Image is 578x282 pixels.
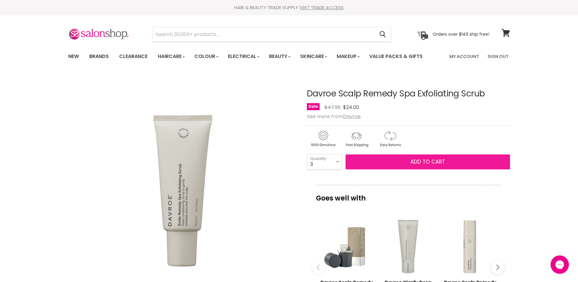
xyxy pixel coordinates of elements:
p: Goes well with [316,185,501,205]
form: Product [152,27,391,42]
a: Value Packs & Gifts [365,50,427,63]
a: My Account [446,50,483,63]
button: Search [375,27,391,42]
p: Orders over $149 ship free! [433,31,489,37]
a: Makeup [332,50,363,63]
a: Clearance [115,50,152,63]
span: $24.00 [343,104,359,111]
a: Haircare [153,50,189,63]
span: Add to cart [410,158,445,165]
img: shipping.gif [340,129,373,148]
a: New [64,50,83,63]
img: genuine.gif [307,129,339,148]
nav: Main [61,48,518,65]
a: Electrical [223,50,263,63]
a: GET TRADE ACCESS [301,4,344,11]
a: Beauty [264,50,294,63]
iframe: Gorgias live chat messenger [548,253,572,276]
span: See more from [307,113,361,120]
a: Skincare [296,50,331,63]
div: HAIR & BEAUTY TRADE SUPPLY | [61,5,518,11]
select: Quantity [307,154,342,169]
h1: Davroe Scalp Remedy Spa Exfoliating Scrub [307,89,510,99]
a: Colour [190,50,222,63]
span: $47.95 [324,104,341,111]
a: Sign Out [484,50,512,63]
img: returns.gif [374,129,406,148]
span: Sale [307,103,320,110]
ul: Main menu [64,48,437,65]
a: Davroe [343,113,361,120]
input: Search [153,27,375,42]
a: Brands [85,50,113,63]
button: Add to cart [346,154,510,170]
